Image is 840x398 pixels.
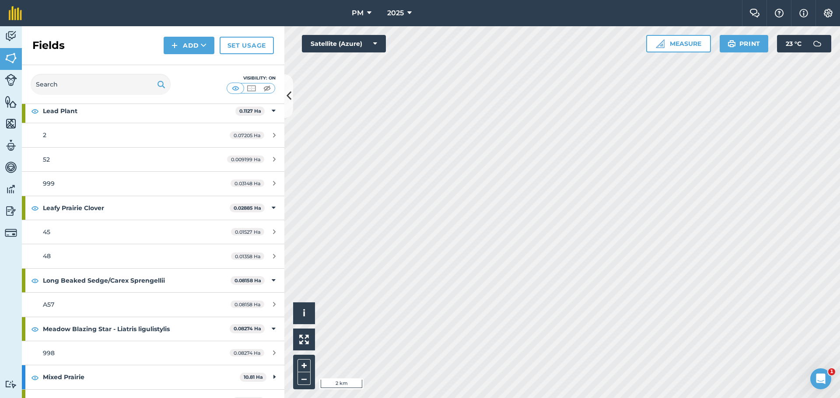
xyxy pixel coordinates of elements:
[297,359,311,372] button: +
[799,8,808,18] img: svg+xml;base64,PHN2ZyB4bWxucz0iaHR0cDovL3d3dy53My5vcmcvMjAwMC9zdmciIHdpZHRoPSIxNyIgaGVpZ2h0PSIxNy...
[230,132,264,139] span: 0.07205 Ha
[22,123,284,147] a: 20.07205 Ha
[786,35,801,52] span: 23 ° C
[230,349,264,356] span: 0.08274 Ha
[5,161,17,174] img: svg+xml;base64,PD94bWwgdmVyc2lvbj0iMS4wIiBlbmNvZGluZz0idXRmLTgiPz4KPCEtLSBHZW5lcmF0b3I6IEFkb2JlIE...
[43,196,230,220] strong: Leafy Prairie Clover
[828,368,835,375] span: 1
[43,131,46,139] span: 2
[5,139,17,152] img: svg+xml;base64,PD94bWwgdmVyc2lvbj0iMS4wIiBlbmNvZGluZz0idXRmLTgiPz4KPCEtLSBHZW5lcmF0b3I6IEFkb2JlIE...
[244,374,263,380] strong: 10.81 Ha
[387,8,404,18] span: 2025
[22,293,284,316] a: A570.08158 Ha
[5,117,17,130] img: svg+xml;base64,PHN2ZyB4bWxucz0iaHR0cDovL3d3dy53My5vcmcvMjAwMC9zdmciIHdpZHRoPSI1NiIgaGVpZ2h0PSI2MC...
[22,196,284,220] div: Leafy Prairie Clover0.02885 Ha
[43,301,54,308] span: A57
[5,30,17,43] img: svg+xml;base64,PD94bWwgdmVyc2lvbj0iMS4wIiBlbmNvZGluZz0idXRmLTgiPz4KPCEtLSBHZW5lcmF0b3I6IEFkb2JlIE...
[171,40,178,51] img: svg+xml;base64,PHN2ZyB4bWxucz0iaHR0cDovL3d3dy53My5vcmcvMjAwMC9zdmciIHdpZHRoPSIxNCIgaGVpZ2h0PSIyNC...
[220,37,274,54] a: Set usage
[231,228,264,235] span: 0.01527 Ha
[22,269,284,292] div: Long Beaked Sedge/Carex Sprengellii0.08158 Ha
[303,308,305,318] span: i
[5,52,17,65] img: svg+xml;base64,PHN2ZyB4bWxucz0iaHR0cDovL3d3dy53My5vcmcvMjAwMC9zdmciIHdpZHRoPSI1NiIgaGVpZ2h0PSI2MC...
[43,252,51,260] span: 48
[43,269,231,292] strong: Long Beaked Sedge/Carex Sprengellii
[9,6,22,20] img: fieldmargin Logo
[231,301,264,308] span: 0.08158 Ha
[22,244,284,268] a: 480.01358 Ha
[22,172,284,195] a: 9990.03148 Ha
[5,204,17,218] img: svg+xml;base64,PD94bWwgdmVyc2lvbj0iMS4wIiBlbmNvZGluZz0idXRmLTgiPz4KPCEtLSBHZW5lcmF0b3I6IEFkb2JlIE...
[5,95,17,108] img: svg+xml;base64,PHN2ZyB4bWxucz0iaHR0cDovL3d3dy53My5vcmcvMjAwMC9zdmciIHdpZHRoPSI1NiIgaGVpZ2h0PSI2MC...
[239,108,261,114] strong: 0.1127 Ha
[164,37,214,54] button: Add
[31,203,39,213] img: svg+xml;base64,PHN2ZyB4bWxucz0iaHR0cDovL3d3dy53My5vcmcvMjAwMC9zdmciIHdpZHRoPSIxOCIgaGVpZ2h0PSIyNC...
[43,365,240,389] strong: Mixed Prairie
[31,74,171,95] input: Search
[810,368,831,389] iframe: Intercom live chat
[293,302,315,324] button: i
[808,35,826,52] img: svg+xml;base64,PD94bWwgdmVyc2lvbj0iMS4wIiBlbmNvZGluZz0idXRmLTgiPz4KPCEtLSBHZW5lcmF0b3I6IEFkb2JlIE...
[234,325,261,332] strong: 0.08274 Ha
[230,84,241,93] img: svg+xml;base64,PHN2ZyB4bWxucz0iaHR0cDovL3d3dy53My5vcmcvMjAwMC9zdmciIHdpZHRoPSI1MCIgaGVpZ2h0PSI0MC...
[299,335,309,344] img: Four arrows, one pointing top left, one top right, one bottom right and the last bottom left
[646,35,711,52] button: Measure
[656,39,665,48] img: Ruler icon
[22,341,284,365] a: 9980.08274 Ha
[43,317,230,341] strong: Meadow Blazing Star - Liatris ligulistylis
[31,372,39,383] img: svg+xml;base64,PHN2ZyB4bWxucz0iaHR0cDovL3d3dy53My5vcmcvMjAwMC9zdmciIHdpZHRoPSIxOCIgaGVpZ2h0PSIyNC...
[720,35,769,52] button: Print
[22,365,284,389] div: Mixed Prairie10.81 Ha
[302,35,386,52] button: Satellite (Azure)
[777,35,831,52] button: 23 °C
[5,183,17,196] img: svg+xml;base64,PD94bWwgdmVyc2lvbj0iMS4wIiBlbmNvZGluZz0idXRmLTgiPz4KPCEtLSBHZW5lcmF0b3I6IEFkb2JlIE...
[43,156,50,163] span: 52
[246,84,257,93] img: svg+xml;base64,PHN2ZyB4bWxucz0iaHR0cDovL3d3dy53My5vcmcvMjAwMC9zdmciIHdpZHRoPSI1MCIgaGVpZ2h0PSI0MC...
[22,220,284,244] a: 450.01527 Ha
[234,205,261,211] strong: 0.02885 Ha
[5,380,17,388] img: svg+xml;base64,PD94bWwgdmVyc2lvbj0iMS4wIiBlbmNvZGluZz0idXRmLTgiPz4KPCEtLSBHZW5lcmF0b3I6IEFkb2JlIE...
[31,106,39,116] img: svg+xml;base64,PHN2ZyB4bWxucz0iaHR0cDovL3d3dy53My5vcmcvMjAwMC9zdmciIHdpZHRoPSIxOCIgaGVpZ2h0PSIyNC...
[823,9,833,17] img: A cog icon
[5,227,17,239] img: svg+xml;base64,PD94bWwgdmVyc2lvbj0iMS4wIiBlbmNvZGluZz0idXRmLTgiPz4KPCEtLSBHZW5lcmF0b3I6IEFkb2JlIE...
[32,38,65,52] h2: Fields
[5,74,17,86] img: svg+xml;base64,PD94bWwgdmVyc2lvbj0iMS4wIiBlbmNvZGluZz0idXRmLTgiPz4KPCEtLSBHZW5lcmF0b3I6IEFkb2JlIE...
[157,79,165,90] img: svg+xml;base64,PHN2ZyB4bWxucz0iaHR0cDovL3d3dy53My5vcmcvMjAwMC9zdmciIHdpZHRoPSIxOSIgaGVpZ2h0PSIyNC...
[43,349,55,357] span: 998
[43,180,55,187] span: 999
[43,99,235,123] strong: Lead Plant
[262,84,273,93] img: svg+xml;base64,PHN2ZyB4bWxucz0iaHR0cDovL3d3dy53My5vcmcvMjAwMC9zdmciIHdpZHRoPSI1MCIgaGVpZ2h0PSI0MC...
[31,324,39,334] img: svg+xml;base64,PHN2ZyB4bWxucz0iaHR0cDovL3d3dy53My5vcmcvMjAwMC9zdmciIHdpZHRoPSIxOCIgaGVpZ2h0PSIyNC...
[227,75,276,82] div: Visibility: On
[31,275,39,286] img: svg+xml;base64,PHN2ZyB4bWxucz0iaHR0cDovL3d3dy53My5vcmcvMjAwMC9zdmciIHdpZHRoPSIxOCIgaGVpZ2h0PSIyNC...
[22,99,284,123] div: Lead Plant0.1127 Ha
[43,228,50,236] span: 45
[231,253,264,260] span: 0.01358 Ha
[22,317,284,341] div: Meadow Blazing Star - Liatris ligulistylis0.08274 Ha
[352,8,364,18] span: PM
[234,277,261,284] strong: 0.08158 Ha
[774,9,784,17] img: A question mark icon
[297,372,311,385] button: –
[749,9,760,17] img: Two speech bubbles overlapping with the left bubble in the forefront
[231,180,264,187] span: 0.03148 Ha
[22,148,284,171] a: 520.009199 Ha
[227,156,264,163] span: 0.009199 Ha
[728,38,736,49] img: svg+xml;base64,PHN2ZyB4bWxucz0iaHR0cDovL3d3dy53My5vcmcvMjAwMC9zdmciIHdpZHRoPSIxOSIgaGVpZ2h0PSIyNC...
